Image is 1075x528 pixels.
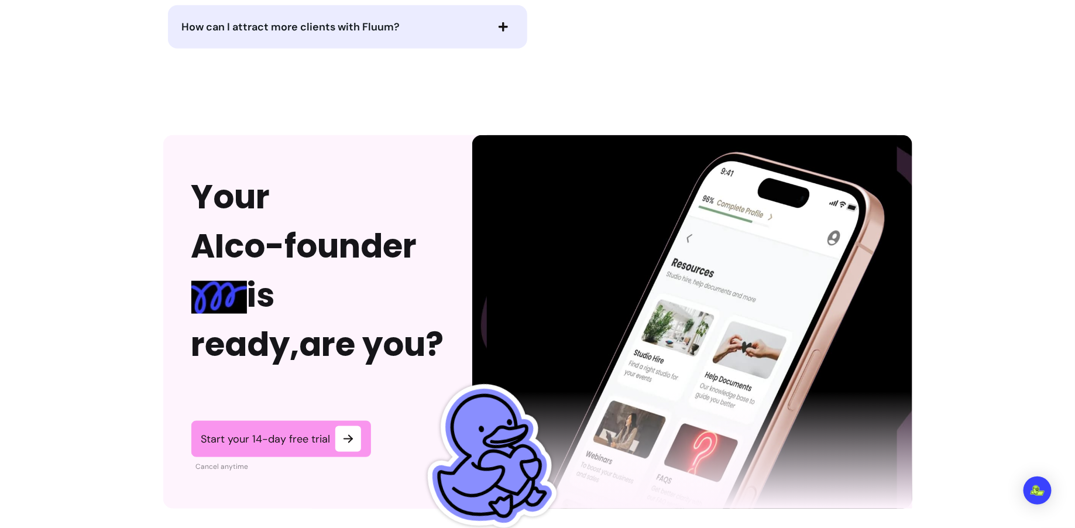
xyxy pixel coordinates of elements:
img: spring Blue [191,281,247,314]
button: How can I attract more clients with Fluum? [182,17,513,37]
p: Cancel anytime [196,462,371,471]
span: How can I attract more clients with Fluum? [182,20,400,34]
span: co-founder [225,223,417,269]
a: Start your 14-day free trial [191,421,371,457]
div: Open Intercom Messenger [1024,476,1052,505]
span: are you? [300,321,444,368]
img: Phone [472,135,912,509]
span: Start your 14-day free trial [201,432,331,446]
h2: Your AI is ready, [191,173,444,369]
